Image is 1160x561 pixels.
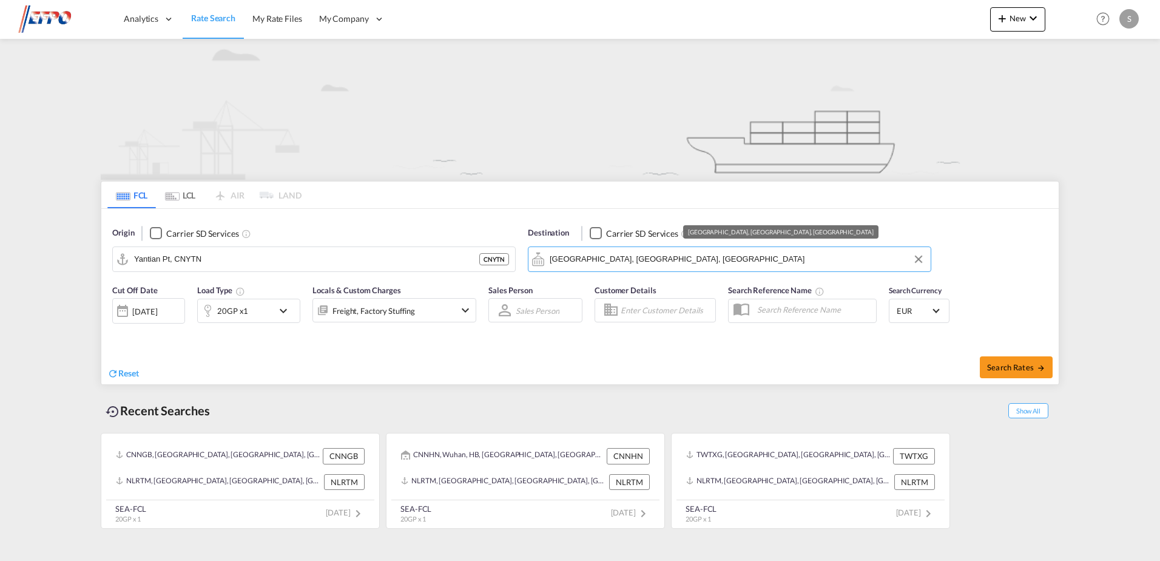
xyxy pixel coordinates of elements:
div: [DATE] [132,306,157,317]
img: d38966e06f5511efa686cdb0e1f57a29.png [18,5,100,33]
md-icon: icon-chevron-down [276,304,297,318]
span: Destination [528,227,569,239]
md-input-container: Yantian Pt, CNYTN [113,247,515,271]
md-checkbox: Checkbox No Ink [150,227,238,240]
span: New [995,13,1040,23]
md-icon: icon-refresh [107,368,118,379]
div: CNNGB, Ningbo, China, Greater China & Far East Asia, Asia Pacific [116,448,320,464]
div: CNNHN [607,448,650,464]
span: Analytics [124,13,158,25]
div: NLRTM [894,474,935,490]
span: [DATE] [326,508,365,517]
div: Origin Checkbox No InkUnchecked: Search for CY (Container Yard) services for all selected carrier... [101,209,1059,384]
div: SEA-FCL [400,503,431,514]
span: Search Rates [987,362,1045,372]
div: [DATE] [112,298,185,324]
div: CNNGB [323,448,365,464]
div: NLRTM, Rotterdam, Netherlands, Western Europe, Europe [116,474,321,490]
div: CNNHN, Wuhan, HB, China, Greater China & Far East Asia, Asia Pacific [401,448,604,464]
div: Freight Factory Stuffing [332,302,415,319]
span: 20GP x 1 [686,515,711,523]
recent-search-card: TWTXG, [GEOGRAPHIC_DATA], [GEOGRAPHIC_DATA], [GEOGRAPHIC_DATA], [GEOGRAPHIC_DATA] & [GEOGRAPHIC_D... [671,433,950,529]
div: Carrier SD Services [166,228,238,240]
recent-search-card: CNNHN, Wuhan, HB, [GEOGRAPHIC_DATA], [GEOGRAPHIC_DATA] & [GEOGRAPHIC_DATA], [GEOGRAPHIC_DATA] CNN... [386,433,665,529]
span: Locals & Custom Charges [312,285,401,295]
md-pagination-wrapper: Use the left and right arrow keys to navigate between tabs [107,182,302,208]
md-input-container: Rotterdam Junction, NY, USRJN [528,247,931,271]
input: Search by Port [134,250,479,268]
recent-search-card: CNNGB, [GEOGRAPHIC_DATA], [GEOGRAPHIC_DATA], [GEOGRAPHIC_DATA] & [GEOGRAPHIC_DATA], [GEOGRAPHIC_D... [101,433,380,529]
span: Search Currency [889,286,942,295]
md-icon: icon-chevron-right [636,506,650,521]
div: S [1119,9,1139,29]
button: Search Ratesicon-arrow-right [980,356,1053,378]
md-icon: icon-chevron-right [351,506,365,521]
input: Search by Port [550,250,925,268]
md-icon: icon-arrow-right [1037,364,1045,372]
md-icon: Select multiple loads to view rates [235,287,245,296]
span: Help [1093,8,1113,29]
span: EUR [897,305,931,316]
span: 20GP x 1 [400,515,426,523]
div: NLRTM [609,474,650,490]
div: SEA-FCL [686,503,717,514]
span: Sales Person [488,285,533,295]
md-checkbox: Checkbox No Ink [590,227,678,240]
span: Load Type [197,285,245,295]
md-select: Select Currency: € EUREuro [895,302,943,319]
div: Carrier SD Services [606,228,678,240]
button: Clear Input [909,250,928,268]
span: My Company [319,13,369,25]
div: Help [1093,8,1119,30]
div: Recent Searches [101,397,215,424]
md-icon: icon-chevron-down [458,303,473,318]
div: NLRTM, Rotterdam, Netherlands, Western Europe, Europe [401,474,606,490]
md-tab-item: LCL [156,182,204,208]
div: Freight Factory Stuffingicon-chevron-down [312,298,476,322]
span: 20GP x 1 [115,515,141,523]
md-icon: icon-chevron-down [1026,11,1040,25]
md-tab-item: FCL [107,182,156,208]
button: icon-plus 400-fgNewicon-chevron-down [990,7,1045,32]
div: [GEOGRAPHIC_DATA], [GEOGRAPHIC_DATA], [GEOGRAPHIC_DATA] [688,225,874,239]
input: Enter Customer Details [621,301,712,319]
div: icon-refreshReset [107,367,139,381]
md-icon: icon-plus 400-fg [995,11,1010,25]
md-icon: icon-backup-restore [106,404,120,419]
span: Reset [118,368,139,378]
span: Rate Search [191,13,235,23]
span: Customer Details [595,285,656,295]
span: Cut Off Date [112,285,158,295]
div: 20GP x1 [217,302,248,319]
div: 20GP x1icon-chevron-down [197,299,300,323]
span: Show All [1008,403,1048,418]
div: NLRTM [324,474,365,490]
div: SEA-FCL [115,503,146,514]
div: TWTXG, Taichung, Taiwan, Province of China, Greater China & Far East Asia, Asia Pacific [686,448,890,464]
span: My Rate Files [252,13,302,24]
md-select: Sales Person [514,302,561,319]
md-datepicker: Select [112,322,121,339]
md-icon: Unchecked: Search for CY (Container Yard) services for all selected carriers.Checked : Search for... [241,229,251,239]
span: [DATE] [611,508,650,517]
span: [DATE] [896,508,936,517]
span: Search Reference Name [728,285,824,295]
div: NLRTM, Rotterdam, Netherlands, Western Europe, Europe [686,474,891,490]
md-icon: icon-chevron-right [921,506,936,521]
md-icon: Your search will be saved by the below given name [815,287,824,296]
div: TWTXG [893,448,935,464]
input: Search Reference Name [751,301,876,319]
div: CNYTN [479,253,509,265]
span: Origin [112,227,134,239]
md-icon: Unchecked: Search for CY (Container Yard) services for all selected carriers.Checked : Search for... [681,229,690,239]
img: new-FCL.png [101,39,1059,180]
